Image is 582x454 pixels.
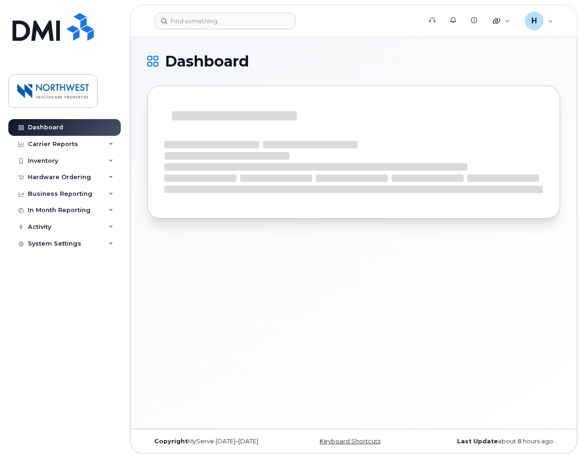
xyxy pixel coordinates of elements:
[457,438,498,445] strong: Last Update
[154,438,188,445] strong: Copyright
[147,438,285,445] div: MyServe [DATE]–[DATE]
[320,438,380,445] a: Keyboard Shortcuts
[423,438,560,445] div: about 8 hours ago
[165,54,249,68] span: Dashboard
